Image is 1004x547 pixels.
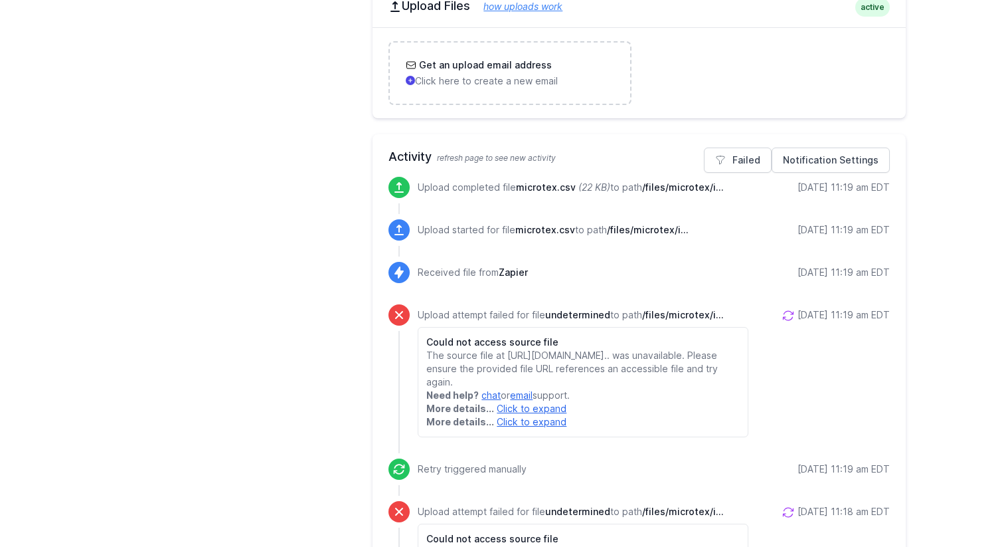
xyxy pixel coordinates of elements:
strong: More details... [426,403,494,414]
span: /files/microtex/inventory/ [642,309,724,320]
span: undetermined [545,506,610,517]
h2: Activity [388,148,890,166]
iframe: Drift Widget Chat Controller [938,481,988,531]
h6: Could not access source file [426,532,739,546]
i: (22 KB) [578,181,610,193]
a: Get an upload email address Click here to create a new email [390,43,629,104]
a: Click to expand [497,416,566,427]
div: [DATE] 11:19 am EDT [797,463,890,476]
p: The source file at [URL][DOMAIN_NAME].. was unavailable. Please ensure the provided file URL refe... [426,349,739,389]
a: Failed [704,148,772,173]
a: how uploads work [470,1,562,12]
p: Upload attempt failed for file to path [418,308,748,322]
div: [DATE] 11:19 am EDT [797,181,890,194]
p: Upload started for file to path [418,223,689,237]
a: Click to expand [497,403,566,414]
h6: Could not access source file [426,336,739,349]
a: email [510,389,533,401]
span: microtex.csv [515,224,575,235]
span: microtex.csv [516,181,576,193]
span: refresh page to see new activity [437,153,556,163]
p: Upload completed file to path [418,181,724,194]
span: /files/microtex/inventory/ [642,181,724,193]
strong: Need help? [426,389,479,401]
p: Click here to create a new email [406,74,614,88]
div: [DATE] 11:19 am EDT [797,308,890,322]
span: Zapier [499,267,528,278]
p: Received file from [418,266,528,279]
div: [DATE] 11:19 am EDT [797,266,890,279]
p: Retry triggered manually [418,463,527,476]
div: [DATE] 11:18 am EDT [797,505,890,518]
span: undetermined [545,309,610,320]
strong: More details... [426,416,494,427]
h3: Get an upload email address [416,58,552,72]
a: chat [481,389,501,401]
a: Notification Settings [772,148,890,173]
p: or support. [426,389,739,402]
span: /files/microtex/inventory/ [642,506,724,517]
div: [DATE] 11:19 am EDT [797,223,890,237]
p: Upload attempt failed for file to path [418,505,748,518]
span: /files/microtex/inventory/ [607,224,689,235]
